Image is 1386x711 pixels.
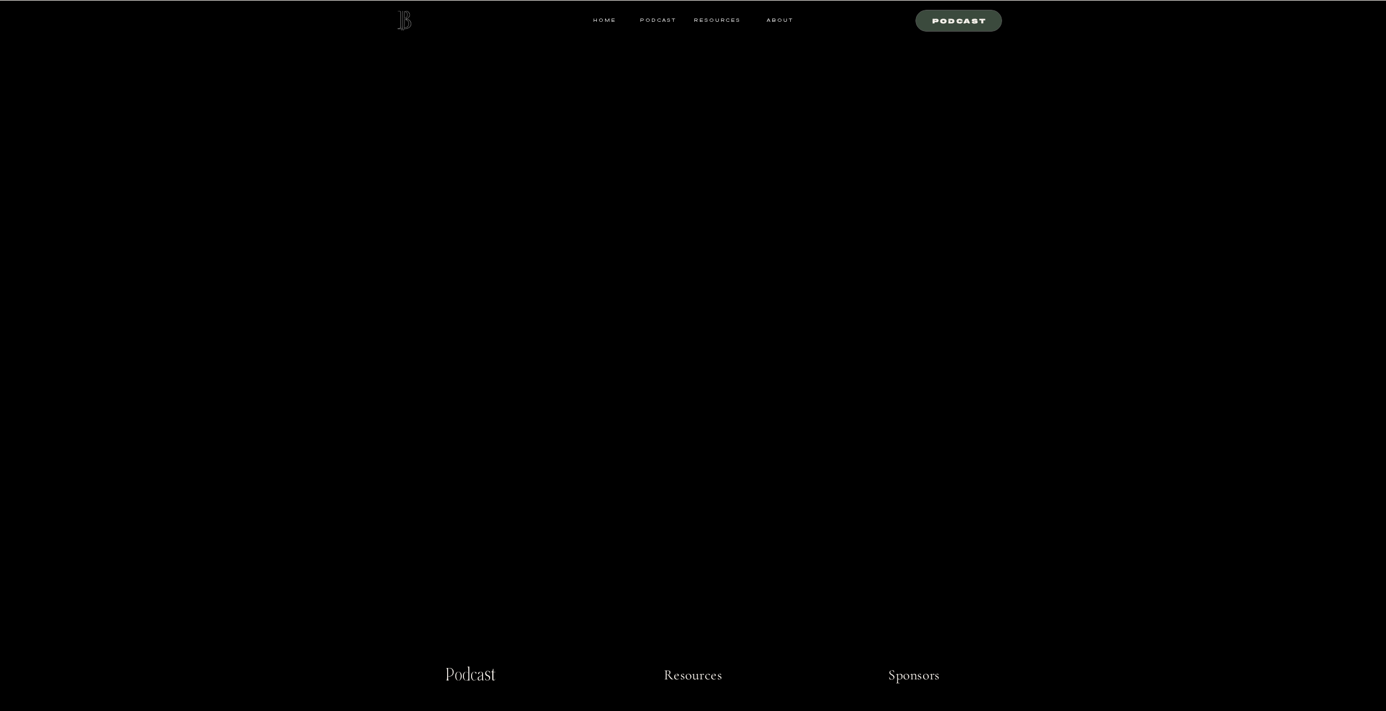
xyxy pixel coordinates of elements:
a: Sponsors [868,665,961,707]
a: Podcast [637,15,680,25]
a: Podcast [414,665,528,707]
a: Resources [634,665,752,707]
a: ABOUT [766,15,793,25]
a: resources [690,15,741,25]
a: Podcast [923,15,997,25]
a: HOME [593,15,616,25]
